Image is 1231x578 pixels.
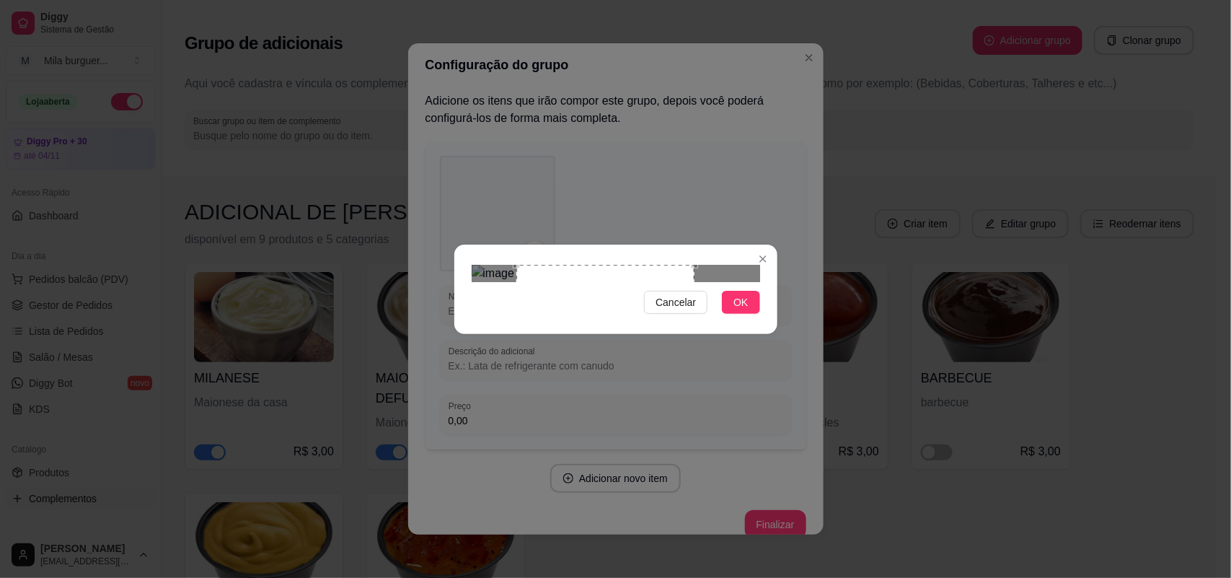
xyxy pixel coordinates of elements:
span: OK [733,294,748,310]
img: image [472,265,760,282]
button: Cancelar [644,291,707,314]
button: Close [751,248,775,271]
span: Cancelar [656,294,696,310]
div: Use the arrow keys to move the crop selection area [516,265,694,443]
button: OK [722,291,759,314]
